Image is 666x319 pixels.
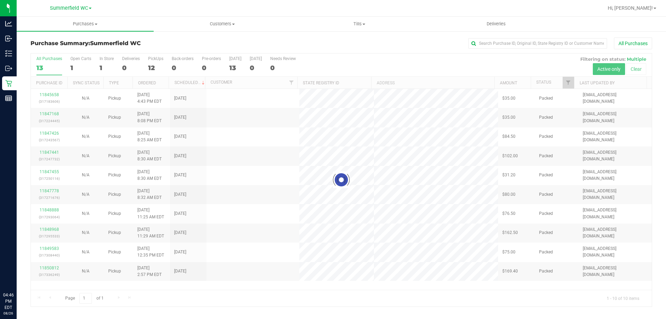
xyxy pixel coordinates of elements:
[5,35,12,42] inline-svg: Inbound
[154,21,290,27] span: Customers
[291,21,427,27] span: Tills
[31,40,238,47] h3: Purchase Summary:
[90,40,141,47] span: Summerfield WC
[291,17,428,31] a: Tills
[3,311,14,316] p: 08/26
[614,37,652,49] button: All Purchases
[5,20,12,27] inline-svg: Analytics
[5,80,12,87] inline-svg: Retail
[5,95,12,102] inline-svg: Reports
[468,38,607,49] input: Search Purchase ID, Original ID, State Registry ID or Customer Name...
[50,5,88,11] span: Summerfield WC
[154,17,291,31] a: Customers
[3,292,14,311] p: 04:46 PM EDT
[428,17,565,31] a: Deliveries
[7,263,28,284] iframe: Resource center
[17,21,154,27] span: Purchases
[5,65,12,72] inline-svg: Outbound
[5,50,12,57] inline-svg: Inventory
[608,5,653,11] span: Hi, [PERSON_NAME]!
[477,21,515,27] span: Deliveries
[17,17,154,31] a: Purchases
